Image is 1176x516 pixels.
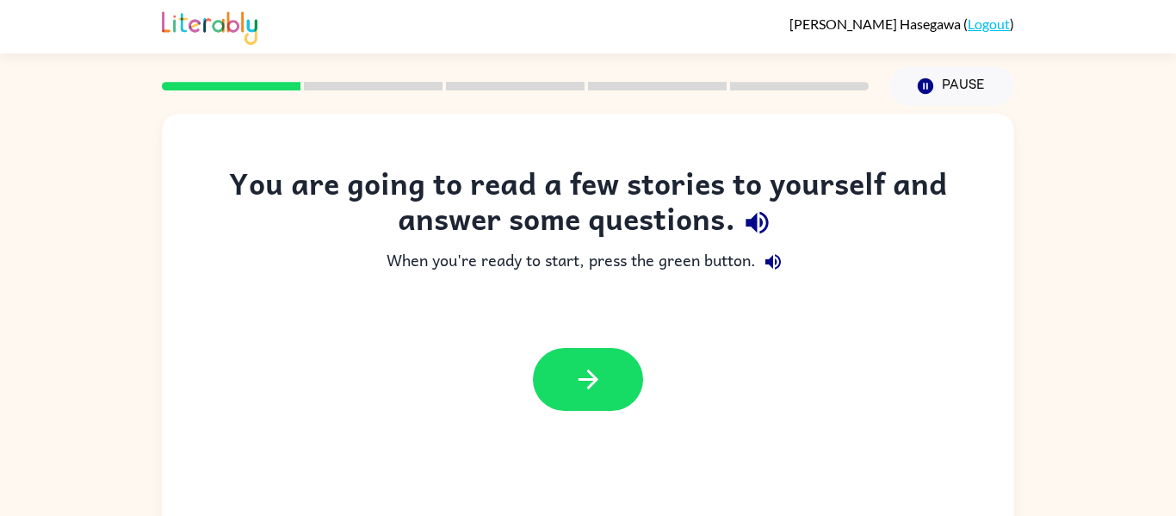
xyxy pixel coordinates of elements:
span: [PERSON_NAME] Hasegawa [789,16,963,32]
div: When you're ready to start, press the green button. [196,245,980,279]
button: Pause [889,66,1014,106]
a: Logout [968,16,1010,32]
div: ( ) [789,16,1014,32]
img: Literably [162,7,257,45]
div: You are going to read a few stories to yourself and answer some questions. [196,165,980,245]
